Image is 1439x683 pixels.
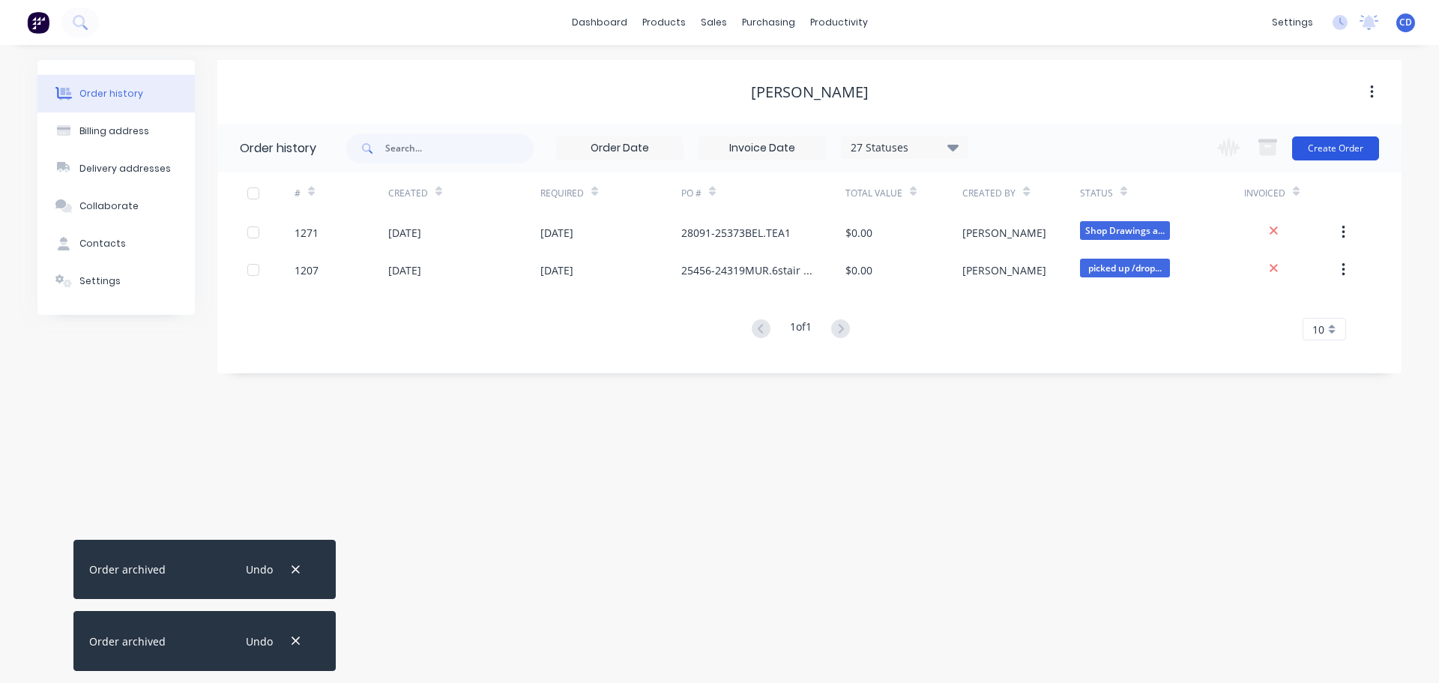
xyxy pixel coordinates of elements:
button: Undo [238,559,280,580]
div: Required [540,187,584,200]
div: Collaborate [79,199,139,213]
div: purchasing [734,11,803,34]
div: 28091-25373BEL.TEA1 [681,225,791,241]
div: Order archived [89,634,166,649]
input: Invoice Date [699,137,825,160]
img: Factory [27,11,49,34]
div: settings [1264,11,1321,34]
div: products [635,11,693,34]
div: productivity [803,11,875,34]
div: Status [1080,172,1244,214]
div: PO # [681,172,845,214]
div: Billing address [79,124,149,138]
div: Order archived [89,562,166,577]
div: Invoiced [1244,172,1338,214]
div: sales [693,11,734,34]
div: $0.00 [845,262,872,278]
div: 1207 [295,262,319,278]
div: [DATE] [388,225,421,241]
div: Created [388,172,540,214]
span: CD [1399,16,1412,29]
div: Created By [962,172,1079,214]
div: Created By [962,187,1016,200]
div: [PERSON_NAME] [962,225,1046,241]
div: Total Value [845,187,902,200]
div: $0.00 [845,225,872,241]
span: Shop Drawings a... [1080,221,1170,240]
div: Order history [79,87,143,100]
button: Delivery addresses [37,150,195,187]
div: # [295,172,388,214]
div: Settings [79,274,121,288]
div: Status [1080,187,1113,200]
button: Settings [37,262,195,300]
div: [PERSON_NAME] [751,83,869,101]
div: 27 Statuses [842,139,968,156]
div: # [295,187,301,200]
div: Order history [240,139,316,157]
div: 1 of 1 [790,319,812,340]
span: 10 [1312,322,1324,337]
button: Create Order [1292,136,1379,160]
span: picked up /drop... [1080,259,1170,277]
button: Collaborate [37,187,195,225]
div: [DATE] [540,262,573,278]
div: Total Value [845,172,962,214]
div: Required [540,172,681,214]
div: 1271 [295,225,319,241]
button: Billing address [37,112,195,150]
div: Contacts [79,237,126,250]
input: Order Date [557,137,683,160]
button: Contacts [37,225,195,262]
a: dashboard [564,11,635,34]
div: [PERSON_NAME] [962,262,1046,278]
div: PO # [681,187,702,200]
div: Created [388,187,428,200]
button: Order history [37,75,195,112]
div: [DATE] [540,225,573,241]
div: [DATE] [388,262,421,278]
div: Delivery addresses [79,162,171,175]
div: 25456-24319MUR.6stair revised [681,262,815,278]
div: Invoiced [1244,187,1285,200]
button: Undo [238,631,280,652]
input: Search... [385,133,534,163]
